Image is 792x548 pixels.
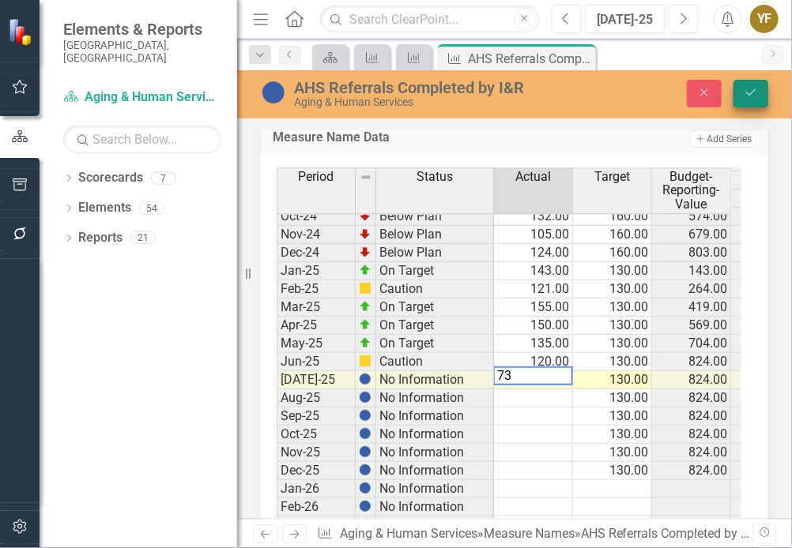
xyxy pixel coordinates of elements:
img: zOikAAAAAElFTkSuQmCC [359,336,371,349]
div: 54 [139,201,164,215]
td: 574.00 [652,208,731,226]
td: Dec-24 [277,244,356,262]
td: Feb-26 [277,498,356,516]
td: Sep-25 [277,407,356,426]
td: Below Plan [376,208,494,226]
td: On Target [376,298,494,317]
td: 150.00 [494,317,573,335]
a: Scorecards [78,169,143,187]
td: 160.00 [573,208,652,226]
button: YF [750,5,779,33]
img: BgCOk07PiH71IgAAAABJRU5ErkJggg== [359,427,371,440]
td: Below Plan [376,244,494,262]
td: 135.00 [494,335,573,353]
td: No Information [376,389,494,407]
td: No Information [376,462,494,480]
td: On Target [376,335,494,353]
img: 8DAGhfEEPCf229AAAAAElFTkSuQmCC [360,171,372,183]
td: 130.00 [573,317,652,335]
td: 121.00 [494,280,573,298]
td: 679.00 [652,226,731,244]
td: 143.00 [494,262,573,280]
td: No Information [376,480,494,498]
td: 124.00 [494,244,573,262]
td: 130.00 [573,280,652,298]
td: 130.00 [573,462,652,480]
div: » » [317,525,752,543]
td: 419.00 [652,298,731,317]
td: No Information [376,426,494,444]
a: Elements [78,199,131,217]
td: 824.00 [652,371,731,389]
button: Add Series [690,130,756,148]
td: Mar-26 [277,516,356,535]
input: Search Below... [63,126,221,153]
td: 130.00 [573,371,652,389]
td: Feb-25 [277,280,356,298]
td: 130.00 [573,444,652,462]
td: Nov-24 [277,226,356,244]
img: BgCOk07PiH71IgAAAABJRU5ErkJggg== [359,464,371,476]
td: 824.00 [652,407,731,426]
td: Caution [376,353,494,371]
td: 824.00 [652,389,731,407]
img: cBAA0RP0Y6D5n+AAAAAElFTkSuQmCC [359,282,371,295]
td: 130.00 [573,262,652,280]
td: 155.00 [494,298,573,317]
td: Jun-25 [277,353,356,371]
span: Target [594,170,630,184]
td: No Information [376,371,494,389]
div: AHS Referrals Completed by I&R [581,526,760,541]
td: 704.00 [652,335,731,353]
input: Search ClearPoint... [320,6,540,33]
td: Jan-25 [277,262,356,280]
img: BgCOk07PiH71IgAAAABJRU5ErkJggg== [359,391,371,403]
td: 824.00 [652,426,731,444]
a: Reports [78,229,123,247]
td: On Target [376,262,494,280]
td: Jan-26 [277,480,356,498]
td: 824.00 [652,353,731,371]
td: 105.00 [494,226,573,244]
h3: Measure Name Data [273,130,581,145]
img: BgCOk07PiH71IgAAAABJRU5ErkJggg== [359,373,371,385]
a: Aging & Human Services [63,88,221,107]
td: Nov-25 [277,444,356,462]
img: zOikAAAAAElFTkSuQmCC [359,264,371,276]
img: cBAA0RP0Y6D5n+AAAAAElFTkSuQmCC [359,355,371,367]
td: Oct-24 [277,208,356,226]
td: Mar-25 [277,298,356,317]
td: 130.00 [573,335,652,353]
a: Aging & Human Services [340,526,477,541]
td: 160.00 [573,244,652,262]
img: TnMDeAgwAPMxUmUi88jYAAAAAElFTkSuQmCC [359,246,371,258]
img: BgCOk07PiH71IgAAAABJRU5ErkJggg== [359,500,371,512]
td: No Information [376,498,494,516]
div: AHS Referrals Completed by I&R [294,79,530,96]
td: Apr-25 [277,317,356,335]
a: Measure Names [484,526,575,541]
td: No Information [376,444,494,462]
img: BgCOk07PiH71IgAAAABJRU5ErkJggg== [359,409,371,422]
div: 21 [130,231,156,245]
img: TnMDeAgwAPMxUmUi88jYAAAAAElFTkSuQmCC [359,227,371,240]
img: zOikAAAAAElFTkSuQmCC [359,300,371,313]
div: 7 [151,171,176,185]
button: [DATE]-25 [586,5,665,33]
td: 569.00 [652,317,731,335]
td: 130.00 [573,298,652,317]
td: 130.00 [573,389,652,407]
img: BgCOk07PiH71IgAAAABJRU5ErkJggg== [359,482,371,494]
td: 264.00 [652,280,731,298]
div: AHS Referrals Completed by I&R [468,49,592,69]
td: 803.00 [652,244,731,262]
td: [DATE]-25 [277,371,356,389]
td: 160.00 [573,226,652,244]
td: May-25 [277,335,356,353]
td: Below Plan [376,226,494,244]
td: 824.00 [652,444,731,462]
img: ClearPoint Strategy [8,18,36,46]
td: On Target [376,317,494,335]
small: [GEOGRAPHIC_DATA], [GEOGRAPHIC_DATA] [63,39,221,65]
span: Actual [515,170,551,184]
